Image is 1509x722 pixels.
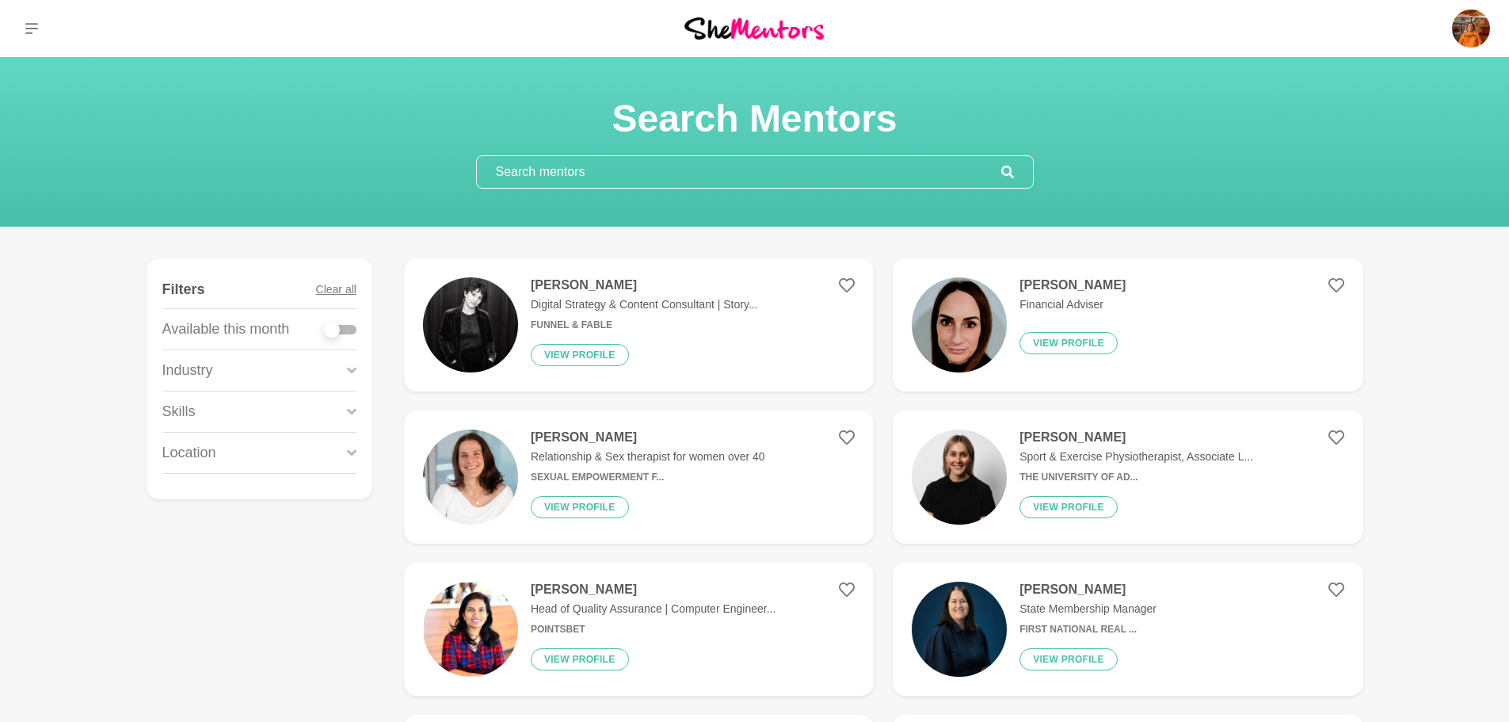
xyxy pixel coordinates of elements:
[1019,582,1157,598] h4: [PERSON_NAME]
[1019,430,1253,445] h4: [PERSON_NAME]
[404,411,874,544] a: [PERSON_NAME]Relationship & Sex therapist for women over 40Sexual Empowerment f...View profile
[684,17,824,39] img: She Mentors Logo
[1019,449,1253,465] p: Sport & Exercise Physiotherapist, Associate L...
[531,344,629,366] button: View profile
[1019,496,1118,518] button: View profile
[404,258,874,392] a: [PERSON_NAME]Digital Strategy & Content Consultant | Story...Funnel & FableView profile
[476,95,1034,143] h1: Search Mentors
[1019,277,1126,293] h4: [PERSON_NAME]
[423,277,518,372] img: 1044fa7e6122d2a8171cf257dcb819e56f039831-1170x656.jpg
[162,360,213,381] p: Industry
[1452,10,1490,48] img: Katie
[531,648,629,670] button: View profile
[531,582,775,598] h4: [PERSON_NAME]
[531,472,765,483] h6: Sexual Empowerment f...
[893,411,1362,544] a: [PERSON_NAME]Sport & Exercise Physiotherapist, Associate L...The University of Ad...View profile
[162,442,216,464] p: Location
[1019,648,1118,670] button: View profile
[893,563,1362,696] a: [PERSON_NAME]State Membership ManagerFirst National Real ...View profile
[531,624,775,636] h6: PointsBet
[531,601,775,617] p: Head of Quality Assurance | Computer Engineer...
[162,281,205,299] h4: Filters
[531,430,765,445] h4: [PERSON_NAME]
[531,496,629,518] button: View profile
[423,430,518,525] img: d6e4e6fb47c6b0833f5b2b80120bcf2f287bc3aa-2570x2447.jpg
[404,563,874,696] a: [PERSON_NAME]Head of Quality Assurance | Computer Engineer...PointsBetView profile
[423,582,518,677] img: 59f335efb65c6b3f8f0c6c54719329a70c1332df-242x243.png
[1019,332,1118,354] button: View profile
[477,156,1001,188] input: Search mentors
[912,582,1007,677] img: 069e74e823061df2a8545ae409222f10bd8cae5f-900x600.png
[162,319,290,340] p: Available this month
[1019,624,1157,636] h6: First National Real ...
[912,277,1007,372] img: 2462cd17f0db61ae0eaf7f297afa55aeb6b07152-1255x1348.jpg
[316,271,356,308] button: Clear all
[531,277,758,293] h4: [PERSON_NAME]
[1019,472,1253,483] h6: The University of Ad...
[531,449,765,465] p: Relationship & Sex therapist for women over 40
[531,296,758,313] p: Digital Strategy & Content Consultant | Story...
[1019,296,1126,313] p: Financial Adviser
[1019,601,1157,617] p: State Membership Manager
[893,258,1362,392] a: [PERSON_NAME]Financial AdviserView profile
[531,319,758,331] h6: Funnel & Fable
[912,430,1007,525] img: 523c368aa158c4209afe732df04685bb05a795a5-1125x1128.jpg
[162,401,196,422] p: Skills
